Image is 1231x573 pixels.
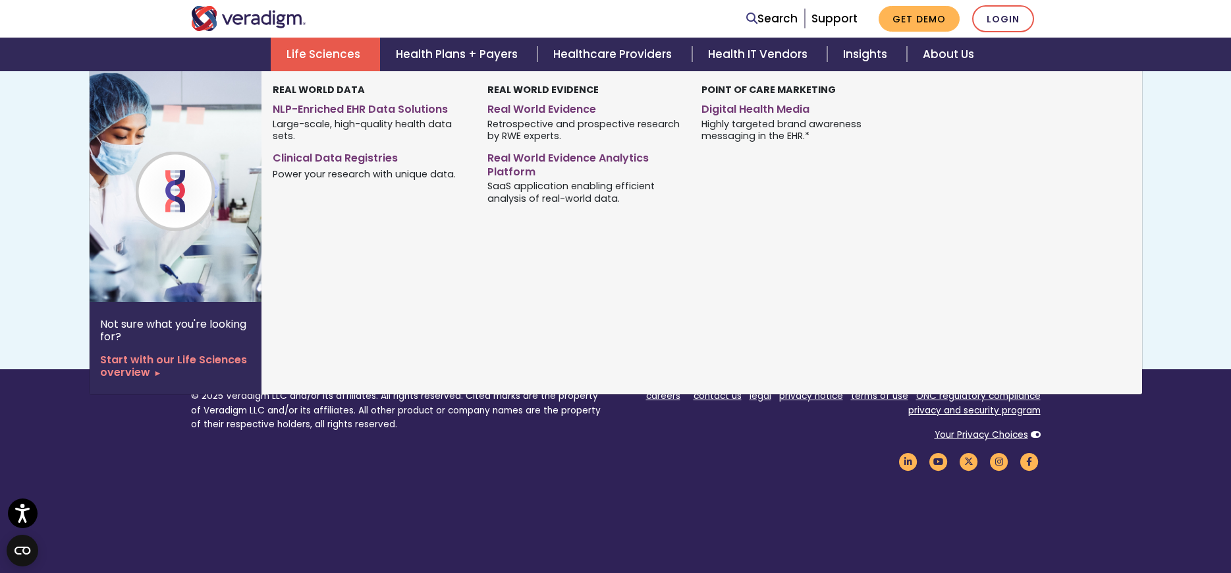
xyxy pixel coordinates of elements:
a: Veradigm Twitter Link [958,455,980,467]
a: Get Demo [879,6,960,32]
a: Veradigm Facebook Link [1018,455,1041,467]
span: Highly targeted brand awareness messaging in the EHR.* [701,117,896,142]
a: Clinical Data Registries [273,146,467,166]
a: Digital Health Media [701,98,896,117]
a: Support [811,11,858,26]
a: Veradigm Instagram Link [988,455,1010,467]
p: Not sure what you're looking for? [100,318,251,343]
img: Life Sciences [90,71,302,302]
a: Health Plans + Payers [380,38,537,71]
a: About Us [907,38,990,71]
span: Large-scale, high-quality health data sets. [273,117,467,142]
a: contact us [694,390,742,402]
a: NLP-Enriched EHR Data Solutions [273,98,467,117]
span: Retrospective and prospective research by RWE experts. [487,117,682,142]
a: Your Privacy Choices [935,429,1028,441]
a: ONC regulatory compliance [916,390,1041,402]
a: Life Sciences [271,38,380,71]
iframe: Drift Chat Widget [978,478,1215,557]
button: Open CMP widget [7,535,38,566]
strong: Real World Data [273,83,365,96]
span: Power your research with unique data. [273,167,456,180]
a: privacy notice [779,390,843,402]
a: privacy and security program [908,404,1041,417]
p: © 2025 Veradigm LLC and/or its affiliates. All rights reserved. Cited marks are the property of V... [191,389,606,432]
img: Veradigm logo [191,6,306,31]
a: legal [750,390,771,402]
a: terms of use [851,390,908,402]
a: Start with our Life Sciences overview [100,353,251,378]
a: Login [972,5,1034,32]
a: Real World Evidence Analytics Platform [487,146,682,179]
a: Healthcare Providers [537,38,692,71]
a: Veradigm LinkedIn Link [897,455,919,467]
a: careers [646,390,680,402]
strong: Real World Evidence [487,83,599,96]
a: Health IT Vendors [692,38,827,71]
span: SaaS application enabling efficient analysis of real-world data. [487,179,682,205]
a: Search [746,10,798,28]
a: Veradigm YouTube Link [927,455,950,467]
strong: Point of Care Marketing [701,83,836,96]
a: Insights [827,38,907,71]
a: Real World Evidence [487,98,682,117]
